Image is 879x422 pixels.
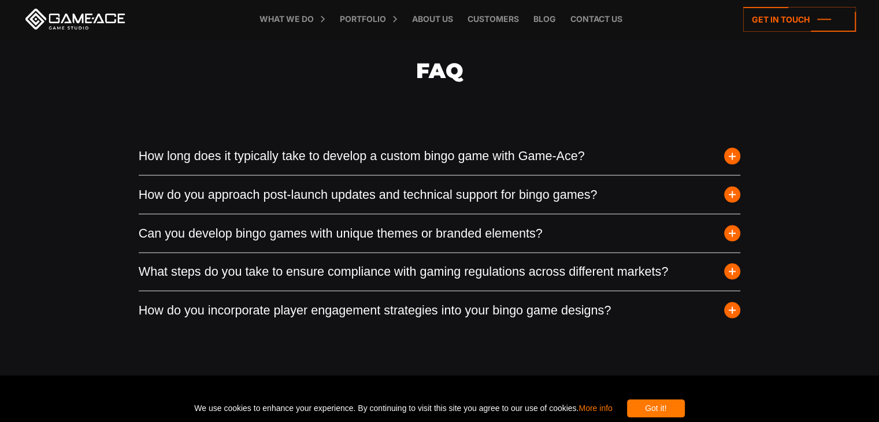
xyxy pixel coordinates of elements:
span: We use cookies to enhance your experience. By continuing to visit this site you agree to our use ... [194,399,612,417]
div: Got it! [627,399,685,417]
button: How do you approach post-launch updates and technical support for bingo games? [139,176,741,214]
button: Can you develop bingo games with unique themes or branded elements? [139,214,741,253]
h2: FAQ [139,29,741,141]
a: More info [578,404,612,413]
button: How long does it typically take to develop a custom bingo game with Game-Ace? [139,138,741,176]
button: How do you incorporate player engagement strategies into your bingo game designs? [139,291,741,330]
a: Get in touch [743,7,856,32]
button: What steps do you take to ensure compliance with gaming regulations across different markets? [139,253,741,291]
